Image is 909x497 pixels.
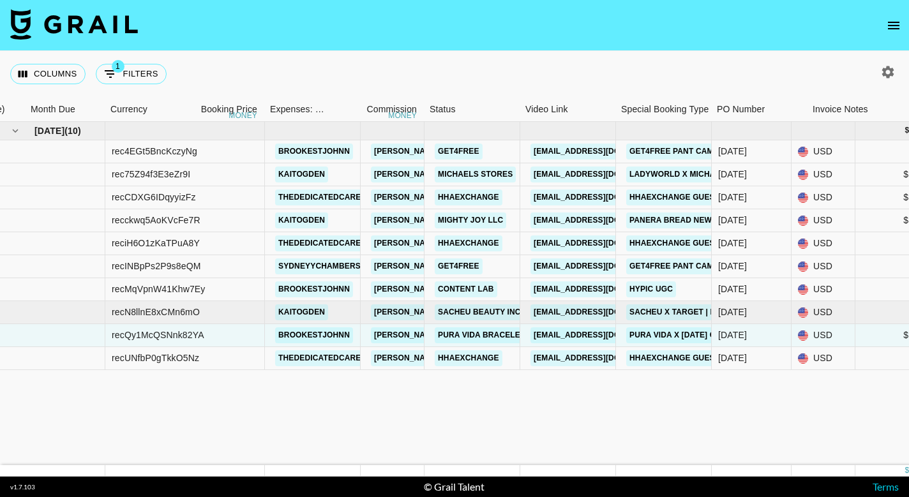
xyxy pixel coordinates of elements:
div: Currency [104,97,168,122]
div: Status [423,97,519,122]
div: Special Booking Type [615,97,710,122]
a: [PERSON_NAME][EMAIL_ADDRESS][PERSON_NAME][DOMAIN_NAME] [371,189,645,205]
div: USD [792,209,855,232]
a: Hhaexchange Guest Speaking Events - Reimbursement [626,350,875,366]
a: Hhaexchange [435,235,502,251]
a: brookestjohnn [275,281,353,297]
button: Select columns [10,64,86,84]
div: Sep '25 [718,283,747,295]
div: Special Booking Type [621,97,709,122]
div: rec4EGt5BncKczyNg [112,145,197,158]
div: Status [430,97,456,122]
a: Sacheu x Target | Launch Box [626,304,765,320]
span: ( 10 ) [64,124,81,137]
a: Get4free [435,144,483,159]
div: recUNfbP0gTkkO5Nz [112,352,199,364]
div: Video Link [525,97,568,122]
a: thededicatedcaregiver [275,235,389,251]
div: Sep '25 [718,306,747,318]
div: Sep '25 [718,191,747,204]
a: Hhaexchange Guest Speaking Events [626,235,799,251]
img: Grail Talent [10,9,138,40]
div: $ [905,465,909,476]
div: Sep '25 [718,168,747,181]
div: recQy1McQSNnk82YA [112,329,204,341]
a: kaitogden [275,212,328,228]
a: [EMAIL_ADDRESS][DOMAIN_NAME] [530,212,673,228]
div: Invoice Notes [806,97,902,122]
button: hide children [6,122,24,140]
div: recN8llnE8xCMn6mO [112,306,200,318]
div: Sep '25 [718,237,747,249]
a: [PERSON_NAME][EMAIL_ADDRESS][PERSON_NAME][DOMAIN_NAME] [371,281,645,297]
a: [EMAIL_ADDRESS][DOMAIN_NAME] [530,235,673,251]
div: Sep '25 [718,352,747,364]
a: Get4Free Pant Campaign [626,144,741,159]
a: Sacheu Beauty Inc. [435,304,526,320]
a: [PERSON_NAME][EMAIL_ADDRESS][PERSON_NAME][DOMAIN_NAME] [371,212,645,228]
div: Sep '25 [718,329,747,341]
a: brookestjohnn [275,144,353,159]
a: [PERSON_NAME][EMAIL_ADDRESS][PERSON_NAME][DOMAIN_NAME] [371,144,645,159]
div: Commission [366,97,417,122]
div: recckwq5AoKVcFe7R [112,214,200,226]
a: [PERSON_NAME][EMAIL_ADDRESS][PERSON_NAME][DOMAIN_NAME] [371,350,645,366]
a: kaitogden [275,304,328,320]
a: Hhaexchange [435,350,502,366]
div: Sep '25 [718,260,747,272]
div: USD [792,347,855,370]
a: thededicatedcaregiver [275,350,389,366]
div: PO Number [710,97,806,122]
div: Sep '25 [718,145,747,158]
button: open drawer [881,13,906,38]
div: Sep '25 [718,214,747,226]
a: kaitogden [275,167,328,182]
a: [PERSON_NAME][EMAIL_ADDRESS][PERSON_NAME][DOMAIN_NAME] [371,304,645,320]
a: Terms [873,480,899,493]
div: recINBpPs2P9s8eQM [112,260,201,272]
div: USD [792,255,855,278]
a: Hypic UGC [626,281,676,297]
a: LadyWorld x Michaels Event [626,167,762,182]
div: Invoice Notes [813,97,868,122]
div: Month Due [31,97,75,122]
div: USD [792,324,855,347]
div: USD [792,186,855,209]
a: Get4Free Pant Campaign [626,258,741,274]
div: recCDXG6IDqyyizFz [112,191,196,204]
div: v 1.7.103 [10,483,35,491]
div: Booking Price [201,97,257,122]
div: Month Due [24,97,104,122]
a: Pura Vida X [DATE] Collab [626,327,746,343]
div: reciH6O1zKaTPuA8Y [112,237,200,249]
a: thededicatedcaregiver [275,189,389,205]
a: [EMAIL_ADDRESS][DOMAIN_NAME] [530,327,673,343]
a: [PERSON_NAME][EMAIL_ADDRESS][PERSON_NAME][DOMAIN_NAME] [371,258,645,274]
div: USD [792,163,855,186]
a: [PERSON_NAME][EMAIL_ADDRESS][PERSON_NAME][DOMAIN_NAME] [371,167,645,182]
a: Panera Bread New Cafe [GEOGRAPHIC_DATA] [US_STATE] [626,212,871,228]
a: [EMAIL_ADDRESS][DOMAIN_NAME] [530,258,673,274]
a: [EMAIL_ADDRESS][DOMAIN_NAME] [530,144,673,159]
a: [EMAIL_ADDRESS][DOMAIN_NAME] [530,350,673,366]
a: Hhaexchange [435,189,502,205]
a: [PERSON_NAME][EMAIL_ADDRESS][PERSON_NAME][DOMAIN_NAME] [371,235,645,251]
span: 1 [112,60,124,73]
div: Expenses: Remove Commission? [270,97,325,122]
div: Video Link [519,97,615,122]
div: Currency [110,97,147,122]
div: USD [792,140,855,163]
div: recMqVpnW41Khw7Ey [112,283,206,295]
a: brookestjohnn [275,327,353,343]
button: Show filters [96,64,167,84]
a: [EMAIL_ADDRESS][DOMAIN_NAME] [530,189,673,205]
div: Expenses: Remove Commission? [264,97,327,122]
div: money [229,112,257,119]
a: Hhaexchange Guest Speaking Events [626,189,799,205]
a: Michaels Stores [435,167,516,182]
span: [DATE] [34,124,64,137]
div: USD [792,278,855,301]
a: Get4free [435,258,483,274]
div: $ [905,125,909,136]
a: [EMAIL_ADDRESS][DOMAIN_NAME] [530,304,673,320]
